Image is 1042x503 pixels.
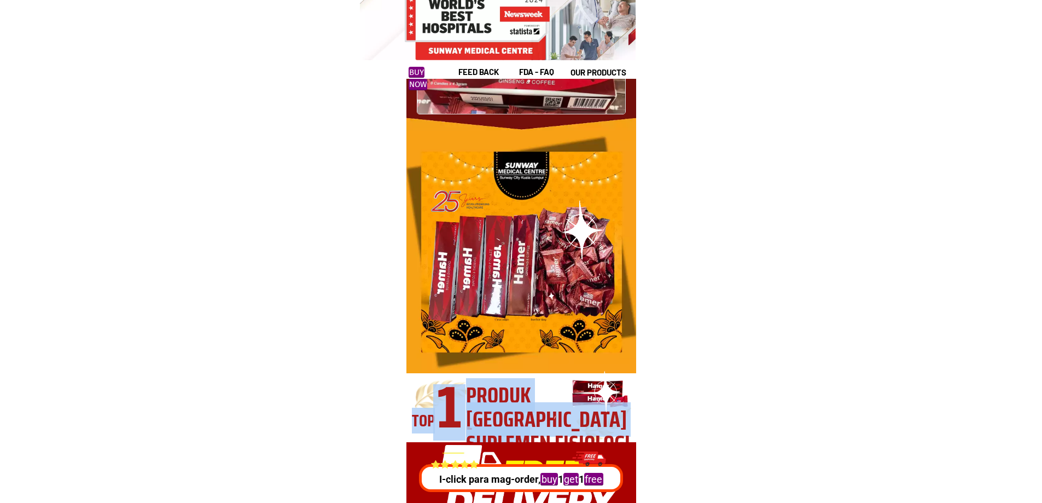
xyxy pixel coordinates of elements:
[466,384,650,456] h2: Produk [GEOGRAPHIC_DATA] suplemen fisiologi
[586,473,605,485] mark: free
[566,473,581,485] mark: get
[412,408,451,433] h2: TOP
[571,66,634,79] h1: our products
[409,67,424,78] mark: buy
[409,79,427,90] mark: now
[433,385,469,440] h1: 1
[420,472,628,487] p: I-click para mag-order, 1 1
[519,66,580,78] h1: fda - FAQ
[543,473,560,485] mark: buy
[458,66,517,78] h1: feed back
